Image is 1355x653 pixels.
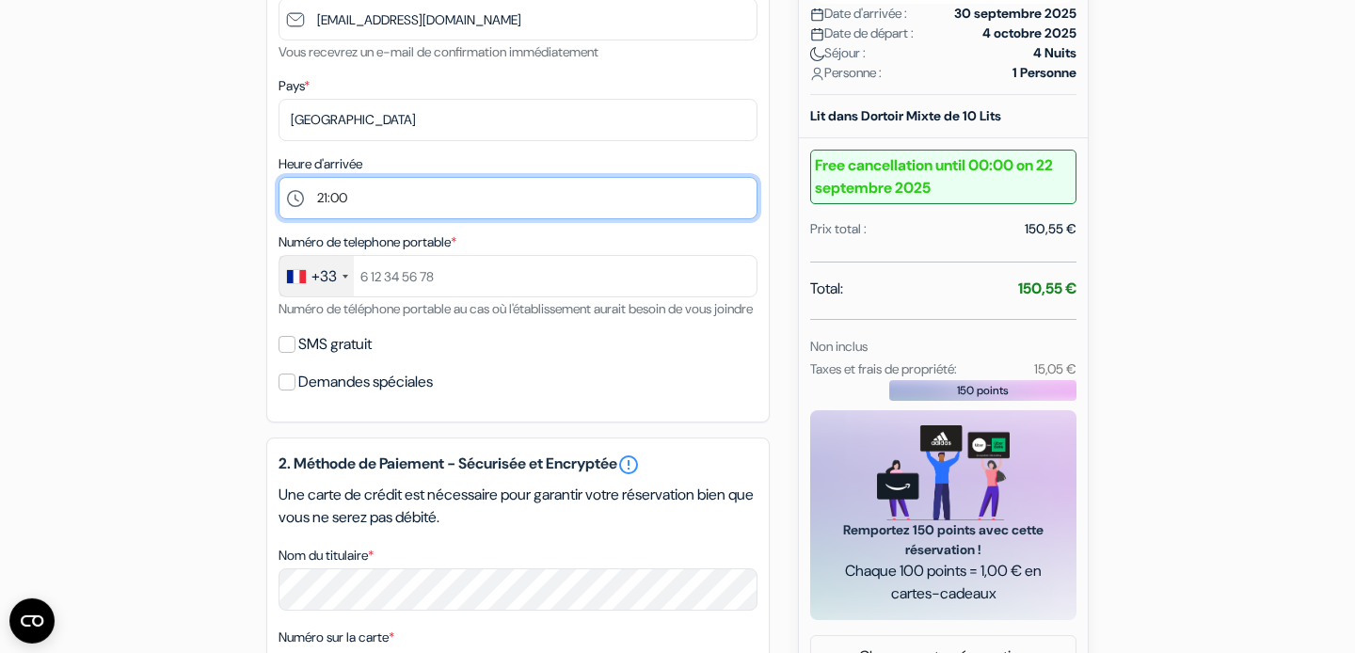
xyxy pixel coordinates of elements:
[957,382,1009,399] span: 150 points
[1012,63,1076,83] strong: 1 Personne
[833,520,1054,560] span: Remportez 150 points avec cette réservation !
[279,546,374,565] label: Nom du titulaire
[279,300,753,317] small: Numéro de téléphone portable au cas où l'établissement aurait besoin de vous joindre
[279,628,394,647] label: Numéro sur la carte
[279,232,456,252] label: Numéro de telephone portable
[810,4,907,24] span: Date d'arrivée :
[810,67,824,81] img: user_icon.svg
[833,560,1054,605] span: Chaque 100 points = 1,00 € en cartes-cadeaux
[279,154,362,174] label: Heure d'arrivée
[982,24,1076,43] strong: 4 octobre 2025
[810,24,914,43] span: Date de départ :
[279,255,757,297] input: 6 12 34 56 78
[810,219,867,239] div: Prix total :
[617,454,640,476] a: error_outline
[1034,360,1076,377] small: 15,05 €
[810,63,882,83] span: Personne :
[279,454,757,476] h5: 2. Méthode de Paiement - Sécurisée et Encryptée
[810,8,824,22] img: calendar.svg
[810,107,1001,124] b: Lit dans Dortoir Mixte de 10 Lits
[810,278,843,300] span: Total:
[298,369,433,395] label: Demandes spéciales
[279,484,757,529] p: Une carte de crédit est nécessaire pour garantir votre réservation bien que vous ne serez pas déb...
[1018,279,1076,298] strong: 150,55 €
[877,425,1010,520] img: gift_card_hero_new.png
[279,43,598,60] small: Vous recevrez un e-mail de confirmation immédiatement
[954,4,1076,24] strong: 30 septembre 2025
[1025,219,1076,239] div: 150,55 €
[810,150,1076,204] b: Free cancellation until 00:00 on 22 septembre 2025
[810,360,957,377] small: Taxes et frais de propriété:
[810,47,824,61] img: moon.svg
[1033,43,1076,63] strong: 4 Nuits
[279,256,354,296] div: France: +33
[810,338,868,355] small: Non inclus
[279,76,310,96] label: Pays
[810,43,866,63] span: Séjour :
[9,598,55,644] button: Ouvrir le widget CMP
[311,265,337,288] div: +33
[810,27,824,41] img: calendar.svg
[298,331,372,358] label: SMS gratuit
